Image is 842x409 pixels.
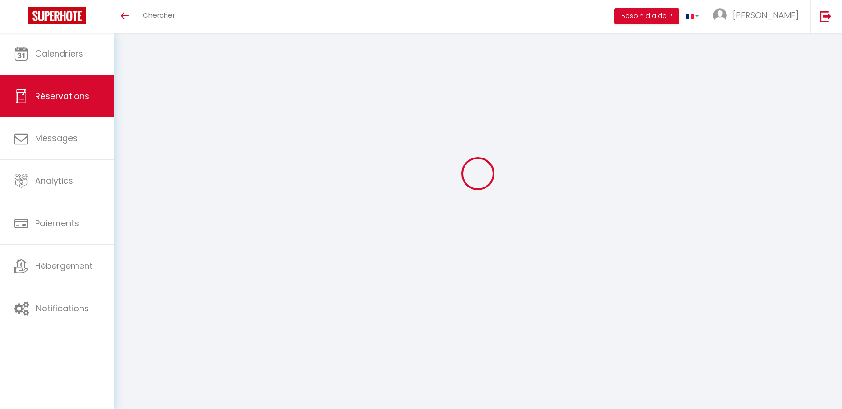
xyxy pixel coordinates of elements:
span: Hébergement [35,260,93,272]
span: Paiements [35,217,79,229]
span: Calendriers [35,48,83,59]
img: logout [820,10,832,22]
span: Analytics [35,175,73,187]
button: Ouvrir le widget de chat LiveChat [7,4,36,32]
span: Notifications [36,302,89,314]
span: Réservations [35,90,89,102]
span: [PERSON_NAME] [733,9,798,21]
span: Chercher [143,10,175,20]
span: Messages [35,132,78,144]
img: ... [713,8,727,22]
button: Besoin d'aide ? [614,8,679,24]
img: Super Booking [28,7,86,24]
